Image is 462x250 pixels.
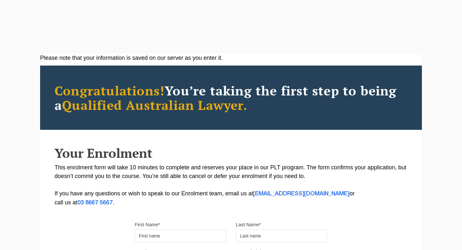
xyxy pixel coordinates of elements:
[40,54,422,62] div: Please note that your information is saved on our server as you enter it.
[55,82,165,99] span: Congratulations!
[55,146,407,160] h2: Your Enrolment
[135,229,226,242] input: First name
[55,163,407,207] p: This enrolment form will take 10 minutes to complete and reserves your place in our PLT program. ...
[77,200,113,205] a: 03 8667 5667
[62,96,247,113] span: Qualified Australian Lawyer.
[135,221,160,228] label: First Name*
[55,83,407,112] h2: You’re taking the first step to being a
[253,191,349,196] a: [EMAIL_ADDRESS][DOMAIN_NAME]
[236,229,327,242] input: Last name
[236,221,261,228] label: Last Name*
